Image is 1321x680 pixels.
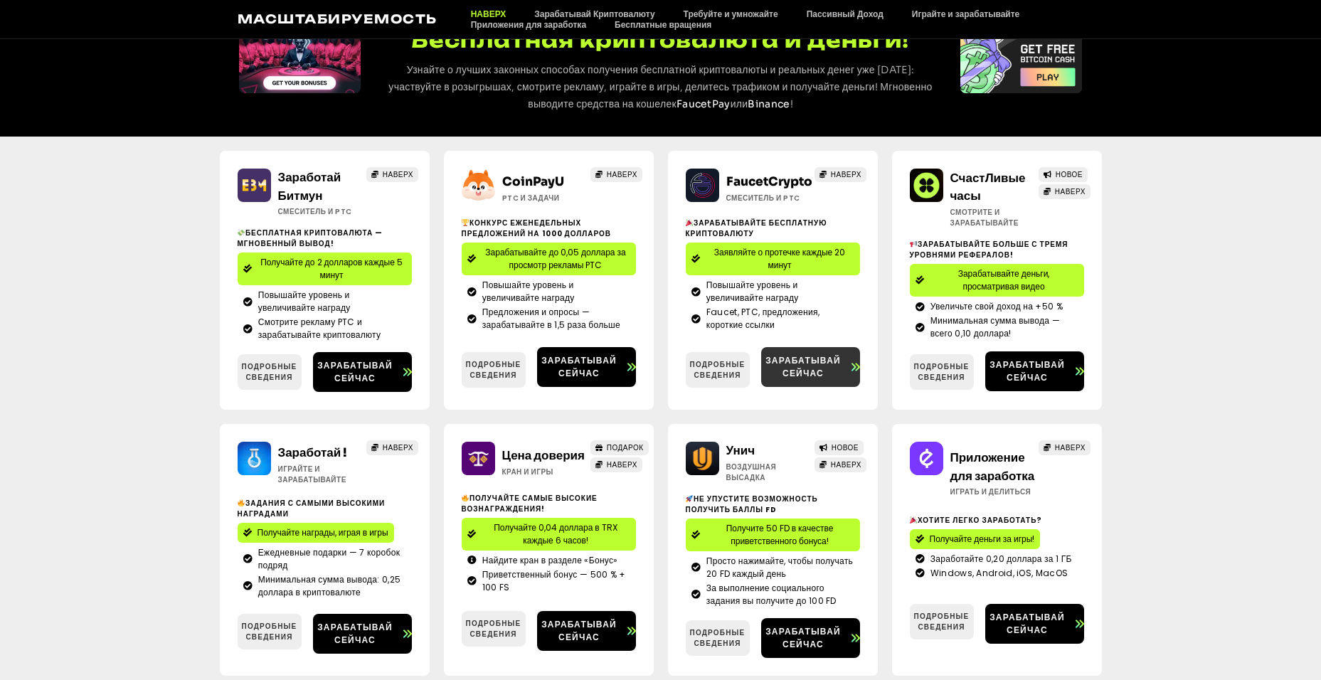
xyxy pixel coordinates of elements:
a: Получайте до 2 долларов каждые 5 минут [238,253,412,285]
h2: Кран и игры [502,467,591,477]
span: НОВОЕ [1056,169,1083,180]
a: Приложение для заработка [950,450,1035,484]
a: Заявляйте о протечке каждые 20 минут [686,243,860,275]
nav: Меню [457,9,1084,30]
span: НАВЕРХ [607,169,637,180]
a: Зарабатывайте до 0,05 доллара за просмотр рекламы PTC [462,243,636,275]
a: Подробные сведения [238,354,302,390]
span: Бесплатная криптовалюта и деньги! [411,26,909,54]
a: ПОДАРОК [590,440,648,455]
img: 🎉 [686,219,693,226]
a: CoinPayU [502,174,564,189]
a: Зарабатывай сейчас [537,347,636,387]
a: Унич [726,443,755,458]
a: Играйте и зарабатывайте [898,9,1034,19]
span: Windows, Android, iOS, MacOS [927,567,1068,580]
h2: Зарабатывайте больше с тремя уровнями рефералов! [910,239,1084,260]
a: Получите 50 FD в качестве приветственного бонуса! [686,519,860,551]
a: Подробные сведения [462,352,526,388]
span: За выполнение социального задания вы получите до 100 FD [703,582,854,607]
img: 🔥 [238,499,245,506]
h2: Играть и делиться [950,487,1039,497]
h2: Смеситель и PTC [726,193,815,203]
h2: Не упустите возможность получить баллы Fd [686,494,860,515]
span: НАВЕРХ [1055,442,1086,453]
img: 🚀 [686,495,693,502]
span: Получайте награды, играя в игры [258,526,388,539]
a: Цена доверия [502,448,585,463]
a: Подробные сведения [238,614,302,649]
a: Зарабатывай сейчас [313,614,412,654]
a: НАВЕРХ [815,167,866,182]
span: Найдите кран в разделе «Бонус» [479,554,618,567]
h2: Конкурс еженедельных предложений на 1000 долларов [462,218,636,239]
span: Подробные сведения [910,361,974,383]
a: Масштабируемость [238,11,437,26]
span: Зарабатывай сейчас [761,625,846,651]
span: Ежедневные подарки — 7 коробок подряд [255,546,406,572]
span: Просто нажимайте, чтобы получать 20 FD каждый день [703,555,854,580]
a: Заработай ! [278,445,348,460]
a: НАВЕРХ [1039,184,1091,199]
span: Минимальная сумма вывода — всего 0,10 доллара! [927,314,1078,340]
span: Приветственный бонус — 500 % + 100 FS [479,568,630,594]
a: Зарабатывай сейчас [761,618,860,658]
span: Предложения и опросы — зарабатывайте в 1,5 раза больше [479,306,630,331]
a: Заработай Битмун [278,170,341,203]
span: Подробные сведения [462,359,526,381]
span: Зарабатывайте до 0,05 доллара за просмотр рекламы PTC [482,246,630,272]
a: Требуйте и умножайте [669,9,792,19]
a: FaucetCrypto [726,174,812,189]
a: Получайте деньги за игры! [910,529,1041,549]
a: НАВЕРХ [457,9,521,19]
a: НОВОЕ [1039,167,1088,182]
span: Повышайте уровень и увеличивайте награду [255,289,406,314]
a: Зарабатывай сейчас [313,352,412,392]
a: Бесплатные вращения [600,19,726,30]
span: Повышайте уровень и увеличивайте награду [479,279,630,304]
span: Подробные сведения [686,359,750,381]
a: Зарабатывайте деньги, просматривая видео [910,264,1084,297]
a: Зарабатывай сейчас [537,611,636,651]
a: НАВЕРХ [815,457,866,472]
img: 🔥 [462,494,469,501]
span: Заработайте 0,20 доллара за 1 ГБ [927,553,1072,565]
span: Смотрите рекламу PTC и зарабатывайте криптовалюту [255,316,406,341]
span: Зарабатывай сейчас [313,621,398,647]
a: СчастЛивые часы [950,171,1026,204]
a: Зарабатывай сейчас [985,351,1084,391]
img: 💸 [238,229,245,236]
img: 📢 [910,240,917,248]
h2: Смеситель и PTC [278,206,367,217]
a: Зарабатывай сейчас [761,347,860,387]
span: Зарабатывай сейчас [537,354,622,380]
h2: Зарабатывайте бесплатную криптовалюту [686,218,860,239]
span: Зарабатывай сейчас [537,618,622,644]
a: Приложения для заработка [457,19,600,30]
span: НАВЕРХ [383,169,413,180]
h2: Получайте самые высокие вознаграждения! [462,493,636,514]
span: Подробные сведения [238,621,302,642]
img: 🏆 [462,219,469,226]
span: Получайте 0,04 доллара в TRX каждые 6 часов! [482,521,630,547]
a: НАВЕРХ [1039,440,1091,455]
span: НАВЕРХ [831,459,861,470]
span: Минимальная сумма вывода: 0,25 доллара в криптовалюте [255,573,406,599]
span: Зарабатывай сейчас [985,611,1070,637]
span: Подробные сведения [910,611,974,632]
a: Подробные сведения [462,611,526,647]
a: Подробные сведения [686,352,750,388]
span: Подробные сведения [462,618,526,639]
span: Получите 50 FD в качестве приветственного бонуса! [706,522,854,548]
span: Получайте деньги за игры! [930,533,1035,546]
span: Зарабатывай сейчас [985,358,1070,384]
span: Получайте до 2 долларов каждые 5 минут [258,256,406,282]
h2: Смотрите и зарабатывайте [950,207,1039,228]
span: Повышайте уровень и увеличивайте награду [703,279,854,304]
a: НАВЕРХ [366,440,418,455]
a: Получайте 0,04 доллара в TRX каждые 6 часов! [462,518,636,551]
h2: Играйте и зарабатывайте [278,464,367,485]
h2: Воздушная высадка [726,462,815,483]
span: Зарабатывай сейчас [761,354,846,380]
h2: Бесплатная криптовалюта — мгновенный вывод! [238,228,412,249]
